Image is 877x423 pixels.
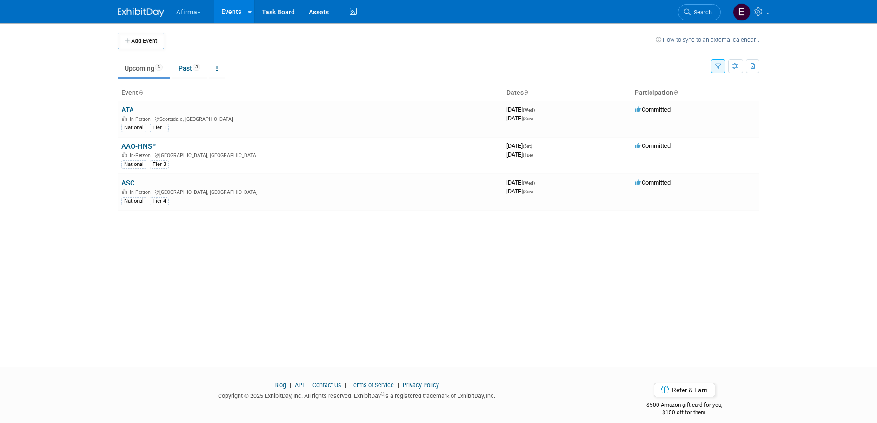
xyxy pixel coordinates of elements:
[350,382,394,389] a: Terms of Service
[118,8,164,17] img: ExhibitDay
[121,188,499,195] div: [GEOGRAPHIC_DATA], [GEOGRAPHIC_DATA]
[118,390,596,400] div: Copyright © 2025 ExhibitDay, Inc. All rights reserved. ExhibitDay is a registered trademark of Ex...
[523,144,532,149] span: (Sat)
[506,115,533,122] span: [DATE]
[536,106,538,113] span: -
[121,115,499,122] div: Scottsdale, [GEOGRAPHIC_DATA]
[691,9,712,16] span: Search
[122,152,127,157] img: In-Person Event
[403,382,439,389] a: Privacy Policy
[295,382,304,389] a: API
[523,116,533,121] span: (Sun)
[121,179,135,187] a: ASC
[506,151,533,158] span: [DATE]
[673,89,678,96] a: Sort by Participation Type
[138,89,143,96] a: Sort by Event Name
[523,189,533,194] span: (Sun)
[678,4,721,20] a: Search
[121,142,156,151] a: AAO-HNSF
[305,382,311,389] span: |
[733,3,751,21] img: Emma Mitchell
[121,124,146,132] div: National
[118,85,503,101] th: Event
[193,64,200,71] span: 5
[155,64,163,71] span: 3
[506,106,538,113] span: [DATE]
[610,395,760,416] div: $500 Amazon gift card for you,
[274,382,286,389] a: Blog
[635,106,671,113] span: Committed
[172,59,207,77] a: Past5
[130,152,153,159] span: In-Person
[121,151,499,159] div: [GEOGRAPHIC_DATA], [GEOGRAPHIC_DATA]
[122,116,127,121] img: In-Person Event
[506,188,533,195] span: [DATE]
[610,409,760,416] div: $150 off for them.
[121,106,134,114] a: ATA
[631,85,759,101] th: Participation
[395,382,401,389] span: |
[381,391,384,397] sup: ®
[523,107,535,112] span: (Wed)
[312,382,341,389] a: Contact Us
[503,85,631,101] th: Dates
[524,89,528,96] a: Sort by Start Date
[130,189,153,195] span: In-Person
[533,142,535,149] span: -
[121,197,146,205] div: National
[122,189,127,194] img: In-Person Event
[343,382,349,389] span: |
[130,116,153,122] span: In-Person
[118,59,170,77] a: Upcoming3
[654,383,715,397] a: Refer & Earn
[287,382,293,389] span: |
[118,33,164,49] button: Add Event
[635,142,671,149] span: Committed
[536,179,538,186] span: -
[150,160,169,169] div: Tier 3
[506,179,538,186] span: [DATE]
[523,180,535,185] span: (Wed)
[506,142,535,149] span: [DATE]
[523,152,533,158] span: (Tue)
[150,197,169,205] div: Tier 4
[656,36,759,43] a: How to sync to an external calendar...
[121,160,146,169] div: National
[635,179,671,186] span: Committed
[150,124,169,132] div: Tier 1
